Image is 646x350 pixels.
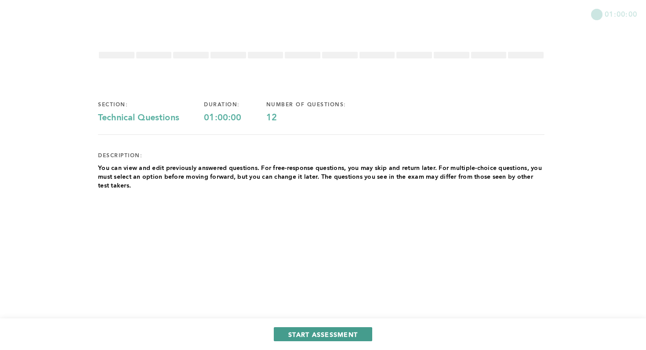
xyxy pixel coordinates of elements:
div: 01:00:00 [204,113,266,123]
span: 01:00:00 [605,9,637,19]
p: You can view and edit previously answered questions. For free-response questions, you may skip an... [98,164,544,190]
button: START ASSESSMENT [274,327,372,341]
div: number of questions: [266,101,371,108]
div: duration: [204,101,266,108]
div: description: [98,152,142,159]
div: 12 [266,113,371,123]
span: START ASSESSMENT [288,330,358,339]
div: Technical Questions [98,113,204,123]
div: section: [98,101,204,108]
